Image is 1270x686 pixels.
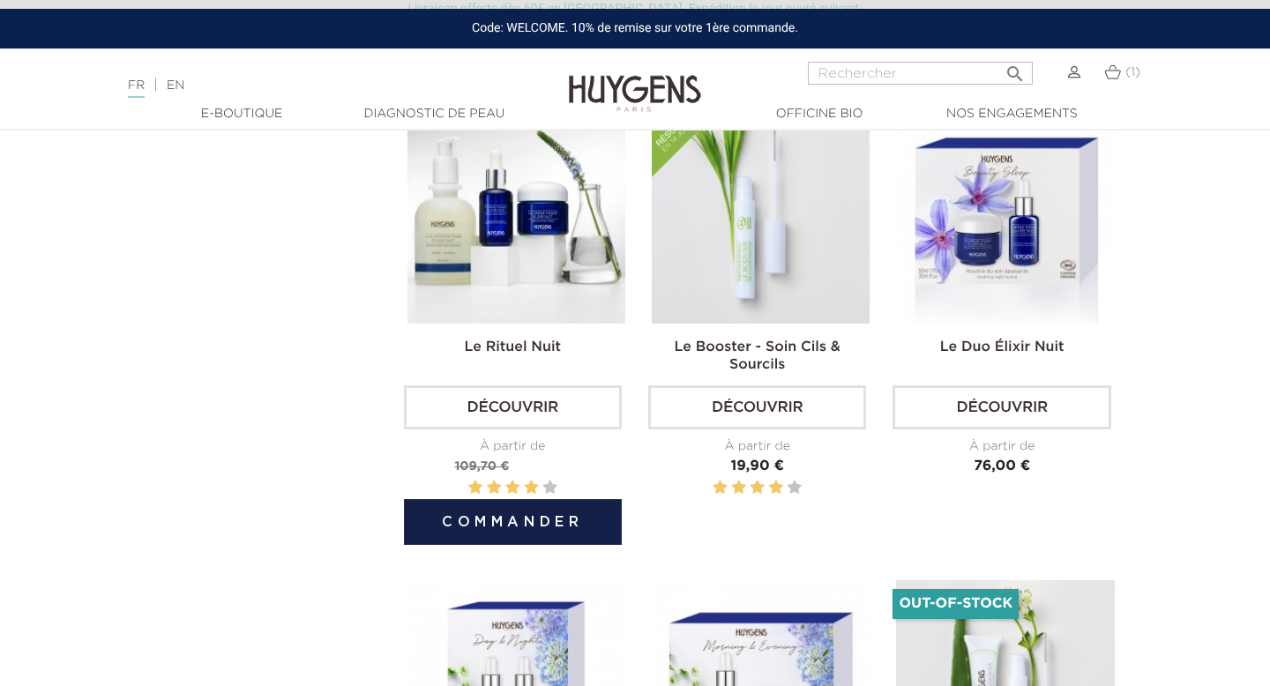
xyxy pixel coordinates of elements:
div: À partir de [404,437,622,456]
button: Commander [404,499,622,545]
label: 3 [751,477,765,499]
a: E-Boutique [153,105,330,123]
label: 1 [713,477,727,499]
a: Le Booster - Soin Cils & Sourcils [675,340,840,372]
span: 76,00 € [974,459,1030,473]
a: Découvrir [893,385,1110,429]
input: Rechercher [808,62,1033,85]
img: Huygens [569,47,701,115]
a: (1) [1104,65,1140,79]
span: 19,90 € [731,459,784,473]
label: 5 [788,477,802,499]
a: Découvrir [648,385,866,429]
label: 4 [769,477,783,499]
label: 2 [487,477,501,499]
li: Out-of-Stock [893,589,1019,619]
div: | [119,75,516,96]
label: 5 [542,477,557,499]
span: 109,70 € [454,460,509,473]
a: FR [128,79,145,98]
a: Découvrir [404,385,622,429]
button:  [999,56,1031,80]
a: Le Duo Élixir Nuit [940,340,1065,354]
div: À partir de [648,437,866,456]
a: Diagnostic de peau [346,105,522,123]
label: 3 [505,477,519,499]
span: (1) [1125,66,1140,78]
a: Le Rituel Nuit [464,340,561,354]
a: Nos engagements [923,105,1100,123]
label: 1 [468,477,482,499]
label: 4 [524,477,538,499]
img: Le Duo Élixir Nuit [896,105,1114,323]
label: 2 [731,477,745,499]
i:  [1005,58,1026,79]
a: Officine Bio [731,105,908,123]
a: EN [167,79,184,92]
img: Le Booster - Soin Cils & Sourcils [652,105,870,323]
div: À partir de [893,437,1110,456]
